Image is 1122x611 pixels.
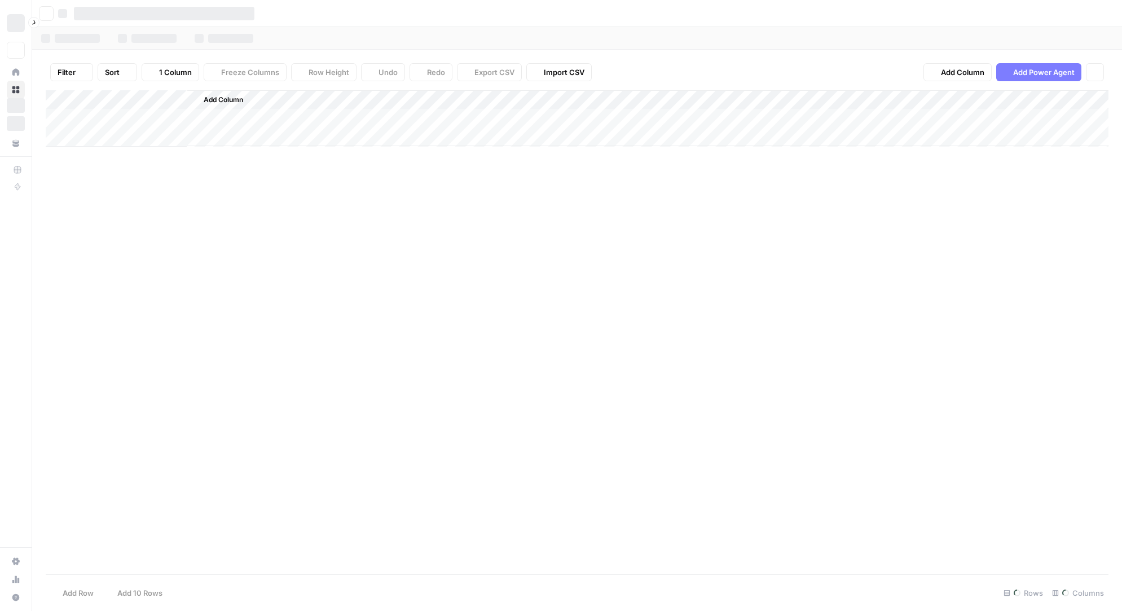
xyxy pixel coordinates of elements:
button: Sort [98,63,137,81]
button: Freeze Columns [204,63,287,81]
button: Add 10 Rows [100,584,169,602]
a: Browse [7,81,25,99]
div: Columns [1048,584,1108,602]
span: Row Height [309,67,349,78]
a: Usage [7,570,25,588]
button: Row Height [291,63,357,81]
button: Filter [50,63,93,81]
button: Import CSV [526,63,592,81]
span: Add Row [63,587,94,599]
span: Add 10 Rows [117,587,162,599]
span: Add Power Agent [1013,67,1075,78]
button: Help + Support [7,588,25,606]
span: Filter [58,67,76,78]
button: Add Row [46,584,100,602]
a: Your Data [7,134,25,152]
button: Add Power Agent [996,63,1081,81]
span: Freeze Columns [221,67,279,78]
button: Add Column [189,93,248,107]
span: Add Column [204,95,243,105]
a: Settings [7,552,25,570]
button: Undo [361,63,405,81]
span: Add Column [941,67,984,78]
button: 1 Column [142,63,199,81]
span: 1 Column [159,67,192,78]
div: Rows [999,584,1048,602]
span: Redo [427,67,445,78]
span: Import CSV [544,67,584,78]
span: Undo [379,67,398,78]
a: Home [7,63,25,81]
button: Redo [410,63,452,81]
span: Sort [105,67,120,78]
button: Export CSV [457,63,522,81]
button: Add Column [923,63,992,81]
span: Export CSV [474,67,514,78]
